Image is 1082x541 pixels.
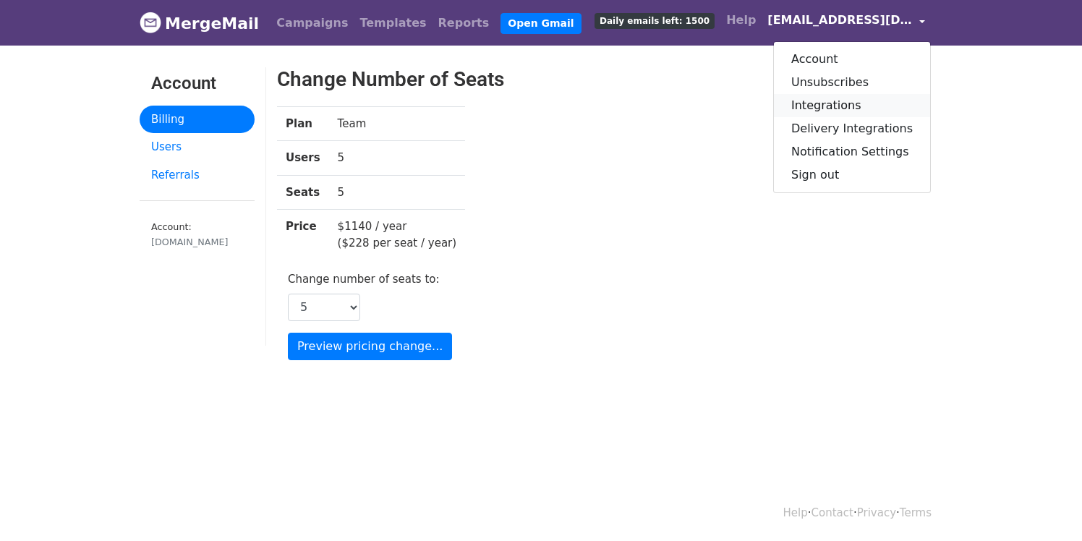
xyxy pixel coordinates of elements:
[767,12,912,29] span: [EMAIL_ADDRESS][DOMAIN_NAME]
[774,140,930,163] a: Notification Settings
[774,94,930,117] a: Integrations
[773,41,931,193] div: [EMAIL_ADDRESS][DOMAIN_NAME]
[329,106,466,141] td: Team
[140,8,259,38] a: MergeMail
[774,163,930,187] a: Sign out
[500,13,581,34] a: Open Gmail
[1010,472,1082,541] div: Widget de chat
[151,221,243,249] small: Account:
[329,141,466,176] td: 5
[140,133,255,161] a: Users
[277,175,329,210] th: Seats
[140,12,161,33] img: MergeMail logo
[329,210,466,260] td: $1140 / year ($228 per seat / year)
[720,6,762,35] a: Help
[811,506,853,519] a: Contact
[288,333,452,360] input: Preview pricing change...
[900,506,932,519] a: Terms
[277,210,329,260] th: Price
[774,71,930,94] a: Unsubscribes
[277,106,329,141] th: Plan
[140,161,255,189] a: Referrals
[762,6,931,40] a: [EMAIL_ADDRESS][DOMAIN_NAME]
[277,141,329,176] th: Users
[288,271,440,288] label: Change number of seats to:
[1010,472,1082,541] iframe: Chat Widget
[277,67,713,92] h2: Change Number of Seats
[140,106,255,134] a: Billing
[857,506,896,519] a: Privacy
[270,9,354,38] a: Campaigns
[151,73,243,94] h3: Account
[774,48,930,71] a: Account
[774,117,930,140] a: Delivery Integrations
[783,506,808,519] a: Help
[433,9,495,38] a: Reports
[589,6,720,35] a: Daily emails left: 1500
[151,235,243,249] div: [DOMAIN_NAME]
[595,13,715,29] span: Daily emails left: 1500
[354,9,432,38] a: Templates
[329,175,466,210] td: 5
